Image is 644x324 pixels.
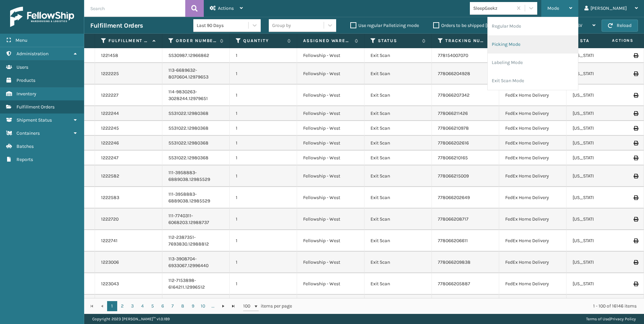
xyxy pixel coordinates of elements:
a: 9 [188,301,198,311]
td: FedEx Home Delivery [499,208,567,230]
td: [US_STATE] [567,106,634,121]
a: 5 [148,301,158,311]
li: Regular Mode [488,17,578,35]
td: Exit Scan [364,165,432,187]
td: 1 [230,136,297,151]
td: 1 [230,165,297,187]
label: Tracking Number [445,38,486,44]
td: Exit Scan [364,63,432,85]
i: Print Label [634,93,638,98]
td: SS31022.12980368 [162,121,230,136]
span: Fulfillment Orders [17,104,55,110]
a: 778066206611 [438,238,468,244]
span: Users [17,64,28,70]
td: 1 [230,208,297,230]
label: Assigned Warehouse [303,38,351,44]
td: 1 [230,252,297,273]
label: Fulfillment Order Id [108,38,149,44]
td: 1 [230,187,297,208]
a: 1222227 [101,92,119,99]
a: 778066215009 [438,173,469,179]
a: 1222741 [101,237,118,244]
a: Go to the next page [218,301,228,311]
td: FedEx Home Delivery [499,187,567,208]
td: Exit Scan [364,208,432,230]
a: 778066207342 [438,92,470,98]
span: 100 [243,303,253,310]
span: Go to the last page [231,303,236,309]
a: 3 [127,301,137,311]
td: 1 [230,63,297,85]
td: Fellowship - West [297,136,364,151]
a: 1223043 [101,281,119,287]
td: Fellowship - West [297,273,364,295]
td: SS31032.12996520 [162,295,230,310]
span: Products [17,77,35,83]
td: 1 [230,48,297,63]
td: Exit Scan [364,295,432,310]
td: 114-9830263-3028244.12979651 [162,85,230,106]
a: 2 [117,301,127,311]
label: State [580,38,621,44]
a: 1223006 [101,259,119,266]
td: [US_STATE] [567,208,634,230]
td: SS31022.12980368 [162,136,230,151]
a: 6 [158,301,168,311]
td: Fellowship - West [297,165,364,187]
i: Print Label [634,195,638,200]
a: 7 [168,301,178,311]
td: SS31022.12980368 [162,106,230,121]
td: Fellowship - West [297,252,364,273]
a: 8 [178,301,188,311]
li: Labeling Mode [488,54,578,72]
td: [US_STATE] [567,165,634,187]
td: 1 [230,151,297,165]
label: Order Number [176,38,217,44]
a: 4 [137,301,148,311]
td: 113-3908704-6933067.12996440 [162,252,230,273]
td: 1 [230,273,297,295]
i: Print Label [634,53,638,58]
td: Exit Scan [364,48,432,63]
td: SS30987.12966862 [162,48,230,63]
a: 778066211426 [438,110,468,116]
span: Menu [15,37,27,43]
td: 1 [230,85,297,106]
a: 1222244 [101,110,119,117]
td: Fellowship - West [297,230,364,252]
label: Use regular Palletizing mode [350,23,419,28]
td: [US_STATE] [567,230,634,252]
a: 778066208717 [438,216,469,222]
img: logo [10,7,74,27]
span: Actions [218,5,234,11]
td: Fellowship - West [297,85,364,106]
a: 1 [107,301,117,311]
i: Print Label [634,141,638,145]
td: Fellowship - West [297,63,364,85]
td: FedEx Home Delivery [499,295,567,310]
a: 10 [198,301,208,311]
i: Print Label [634,238,638,243]
td: Exit Scan [364,273,432,295]
label: Quantity [243,38,284,44]
span: Inventory [17,91,36,97]
a: 778066209838 [438,259,471,265]
span: items per page [243,301,292,311]
i: Print Label [634,260,638,265]
td: Exit Scan [364,151,432,165]
span: Administration [17,51,49,57]
td: Fellowship - West [297,121,364,136]
a: 778066210978 [438,125,469,131]
td: Exit Scan [364,106,432,121]
td: 113-6689632-8070604.12979653 [162,63,230,85]
i: Print Label [634,111,638,116]
td: [US_STATE] [567,151,634,165]
td: Fellowship - West [297,151,364,165]
td: FedEx Home Delivery [499,230,567,252]
td: Exit Scan [364,121,432,136]
p: Copyright 2023 [PERSON_NAME]™ v 1.0.189 [92,314,170,324]
a: 1222720 [101,216,119,223]
td: Exit Scan [364,252,432,273]
li: Picking Mode [488,35,578,54]
span: Reports [17,157,33,162]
